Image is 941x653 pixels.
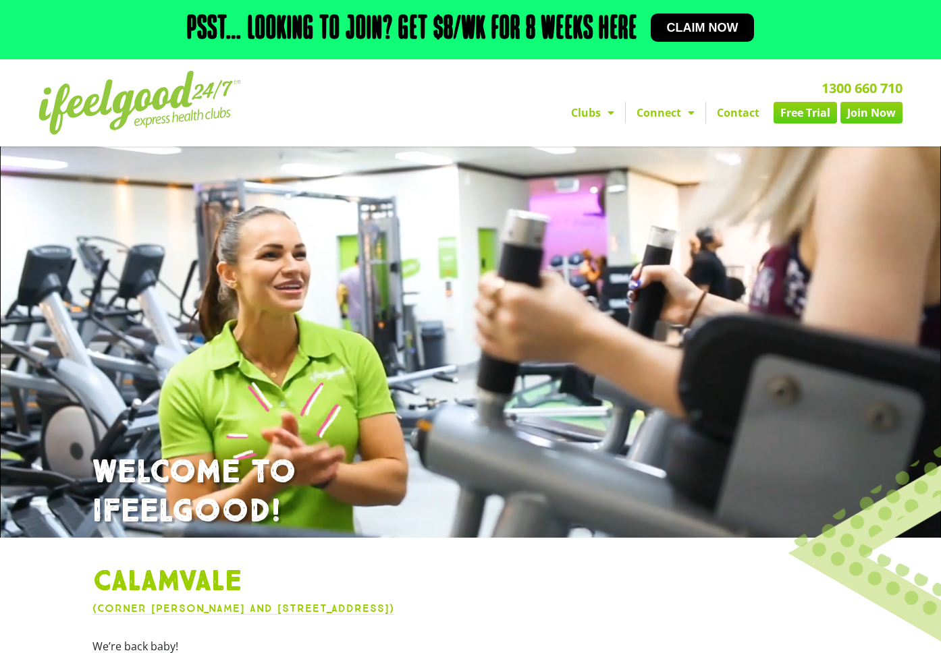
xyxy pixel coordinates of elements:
[667,22,738,34] span: Claim now
[187,13,637,46] h2: Psst… Looking to join? Get $8/wk for 8 weeks here
[560,102,625,123] a: Clubs
[774,102,837,123] a: Free Trial
[92,565,849,600] h1: Calamvale
[346,102,903,123] nav: Menu
[840,102,903,123] a: Join Now
[92,602,394,615] a: (Corner [PERSON_NAME] and [STREET_ADDRESS])
[651,13,755,42] a: Claim now
[92,453,849,531] h1: WELCOME TO IFEELGOOD!
[706,102,770,123] a: Contact
[822,79,903,97] a: 1300 660 710
[626,102,705,123] a: Connect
